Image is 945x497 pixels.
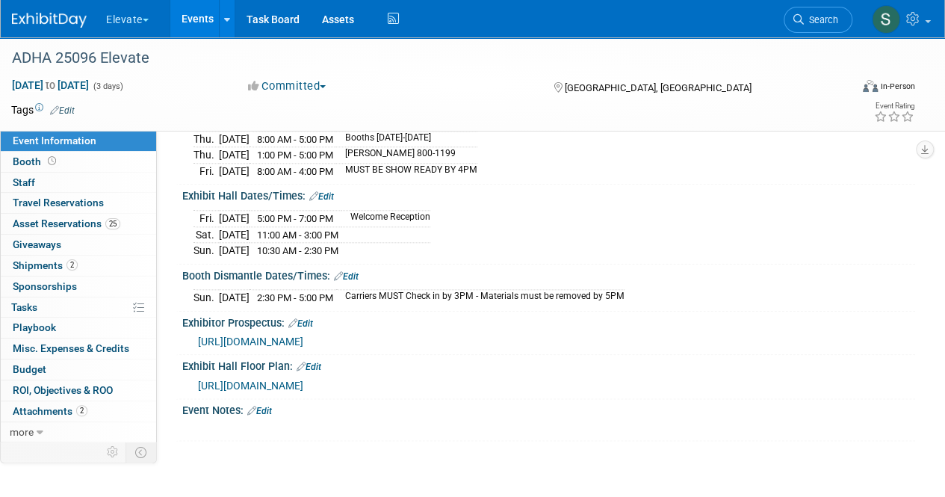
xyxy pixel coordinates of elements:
span: Booth not reserved yet [45,155,59,167]
td: Toggle Event Tabs [126,442,157,462]
span: Tasks [11,301,37,313]
a: Edit [247,406,272,416]
a: Booth [1,152,156,172]
td: Personalize Event Tab Strip [100,442,126,462]
span: 8:00 AM - 5:00 PM [257,134,333,145]
span: Travel Reservations [13,197,104,209]
td: [DATE] [219,226,250,243]
td: [PERSON_NAME] 800-1199 [336,147,477,164]
td: Booths [DATE]-[DATE] [336,131,477,147]
td: Tags [11,102,75,117]
a: Edit [297,362,321,372]
a: [URL][DOMAIN_NAME] [198,380,303,392]
div: Event Format [783,78,915,100]
a: Budget [1,359,156,380]
span: 2 [66,259,78,271]
a: ROI, Objectives & ROO [1,380,156,401]
span: Giveaways [13,238,61,250]
span: 1:00 PM - 5:00 PM [257,149,333,161]
a: Travel Reservations [1,193,156,213]
span: 11:00 AM - 3:00 PM [257,229,338,241]
a: Asset Reservations25 [1,214,156,234]
img: Format-Inperson.png [863,80,878,92]
span: Attachments [13,405,87,417]
div: Exhibit Hall Floor Plan: [182,355,915,374]
span: Search [804,14,838,25]
td: Thu. [193,131,219,147]
a: Edit [50,105,75,116]
a: Edit [334,271,359,282]
span: (3 days) [92,81,123,91]
td: Sat. [193,226,219,243]
span: 2:30 PM - 5:00 PM [257,292,333,303]
a: Shipments2 [1,256,156,276]
span: more [10,426,34,438]
a: Giveaways [1,235,156,255]
td: [DATE] [219,147,250,164]
img: Samantha Meyers [872,5,900,34]
div: Exhibitor Prospectus: [182,312,915,331]
span: 2 [76,405,87,416]
div: ADHA 25096 Elevate [7,45,838,72]
a: Event Information [1,131,156,151]
div: Exhibit Hall Dates/Times: [182,185,915,204]
a: Sponsorships [1,277,156,297]
a: Playbook [1,318,156,338]
a: more [1,422,156,442]
span: Asset Reservations [13,217,120,229]
div: In-Person [880,81,915,92]
td: [DATE] [219,163,250,179]
div: Event Notes: [182,399,915,419]
td: Thu. [193,147,219,164]
a: Search [784,7,852,33]
td: [DATE] [219,290,250,306]
td: [DATE] [219,131,250,147]
span: ROI, Objectives & ROO [13,384,113,396]
button: Committed [243,78,332,94]
span: Booth [13,155,59,167]
img: ExhibitDay [12,13,87,28]
span: Budget [13,363,46,375]
span: 8:00 AM - 4:00 PM [257,166,333,177]
span: Staff [13,176,35,188]
span: 25 [105,218,120,229]
span: [GEOGRAPHIC_DATA], [GEOGRAPHIC_DATA] [564,82,751,93]
td: Sun. [193,243,219,259]
td: Fri. [193,163,219,179]
a: Edit [288,318,313,329]
span: to [43,79,58,91]
span: [DATE] [DATE] [11,78,90,92]
a: Staff [1,173,156,193]
span: Playbook [13,321,56,333]
td: Fri. [193,210,219,226]
td: Sun. [193,290,219,306]
span: 10:30 AM - 2:30 PM [257,245,338,256]
span: Event Information [13,135,96,146]
a: [URL][DOMAIN_NAME] [198,336,303,348]
td: [DATE] [219,210,250,226]
a: Tasks [1,297,156,318]
span: Sponsorships [13,280,77,292]
span: 5:00 PM - 7:00 PM [257,213,333,224]
td: MUST BE SHOW READY BY 4PM [336,163,477,179]
td: [DATE] [219,243,250,259]
span: Shipments [13,259,78,271]
span: Misc. Expenses & Credits [13,342,129,354]
td: Carriers MUST Check in by 3PM - Materials must be removed by 5PM [336,290,625,306]
div: Booth Dismantle Dates/Times: [182,265,915,284]
a: Attachments2 [1,401,156,422]
a: Misc. Expenses & Credits [1,339,156,359]
div: Event Rating [874,102,914,110]
a: Edit [309,191,334,202]
td: Welcome Reception [341,210,430,226]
